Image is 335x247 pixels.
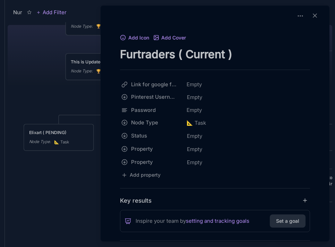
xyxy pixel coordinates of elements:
span: Password [131,106,177,114]
div: StatusEmpty [120,130,310,143]
button: Password [118,104,184,116]
button: Add property [120,170,162,180]
span: Empty [187,158,203,167]
span: Status [131,132,177,140]
div: PasswordEmpty [120,104,310,116]
textarea: node title [120,47,310,61]
span: Task [187,119,206,127]
span: Empty [187,93,203,102]
div: Pinterest UsernameEmpty [120,91,310,104]
button: Property [118,143,184,155]
div: Link for google formEmpty [120,78,310,91]
button: add key result [302,197,310,204]
h4: Key results [120,197,152,204]
button: Link for google form [118,78,184,91]
div: PropertyEmpty [120,143,310,156]
div: PropertyEmpty [120,156,310,169]
a: setting and tracking goals [186,217,249,225]
div: Empty [184,78,310,91]
button: Status [118,130,184,142]
div: Empty [184,104,310,116]
span: Pinterest Username [131,93,177,101]
button: Add Cover [153,35,186,41]
button: Property [118,156,184,168]
span: Empty [187,132,203,141]
span: Link for google form [131,80,177,89]
button: Pinterest Username [118,91,184,103]
span: Inspire your team by [136,217,249,225]
span: Empty [187,145,203,154]
span: Node Type [131,118,177,127]
span: Property [131,158,177,166]
button: Node Type [118,116,184,129]
button: Add Icon [120,35,149,41]
span: Property [131,145,177,153]
i: 📐 [187,120,195,126]
div: Node Type📐Task [120,116,310,130]
button: Set a goal [270,214,306,228]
